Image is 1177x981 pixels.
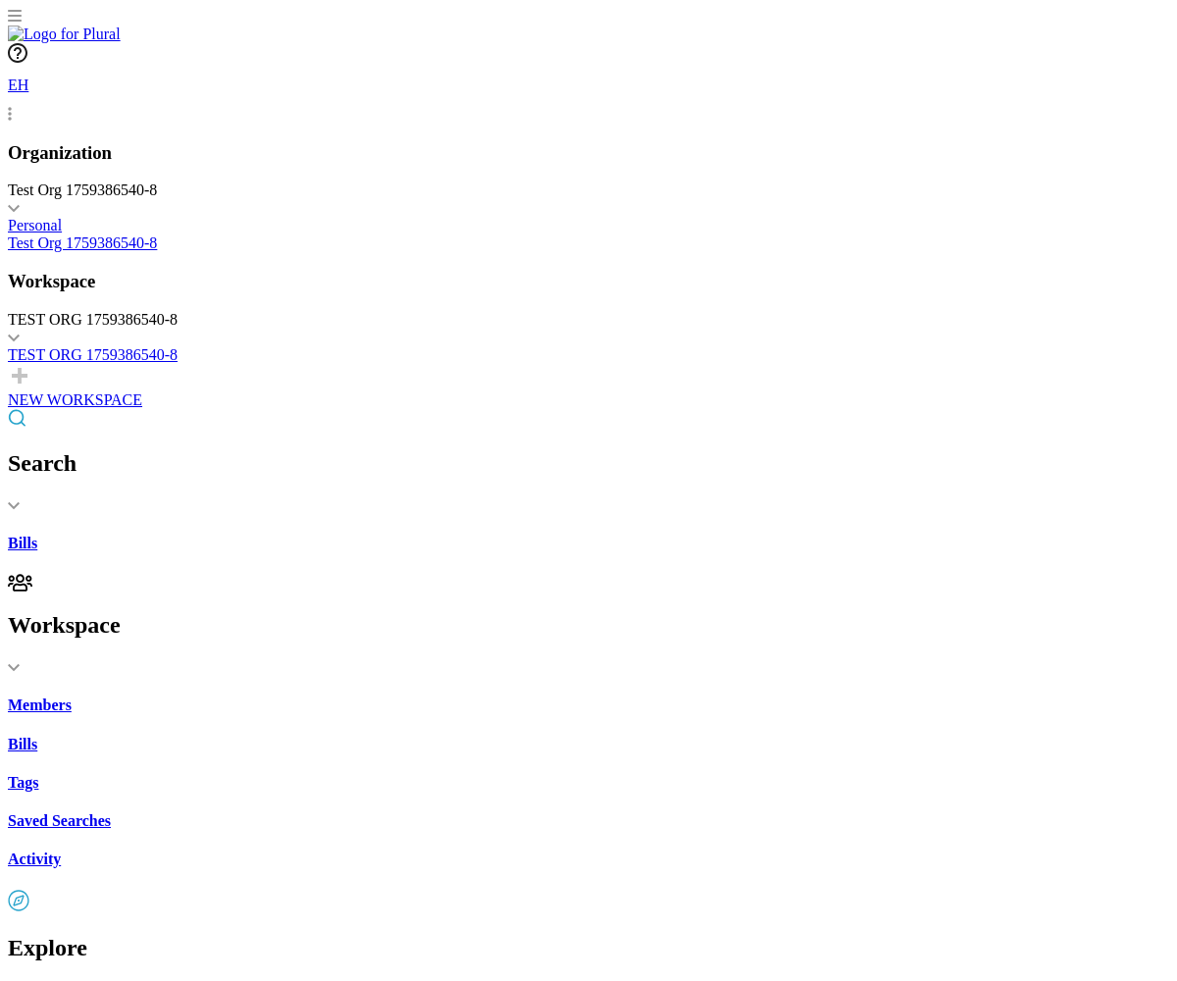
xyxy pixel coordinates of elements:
a: Activity [8,851,1169,868]
img: Logo for Plural [8,26,121,43]
a: Personal [8,217,1169,234]
a: Bills [8,736,1169,753]
h3: Workspace [8,271,1169,292]
div: NEW WORKSPACE [8,391,1169,409]
a: Saved Searches [8,812,1169,830]
a: Members [8,697,1169,714]
h2: Workspace [8,612,1169,639]
h3: Organization [8,142,1169,164]
h2: Explore [8,935,1169,961]
h2: Search [8,450,1169,477]
div: TEST ORG 1759386540-8 [8,311,1169,329]
a: NEW WORKSPACE [8,364,1169,409]
a: Test Org 1759386540-8 [8,234,1169,252]
a: EH [8,67,1169,123]
a: Tags [8,774,1169,792]
div: Test Org 1759386540-8 [8,181,1169,199]
div: EH [8,67,47,106]
a: Bills [8,535,1169,552]
a: TEST ORG 1759386540-8 [8,346,1169,364]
